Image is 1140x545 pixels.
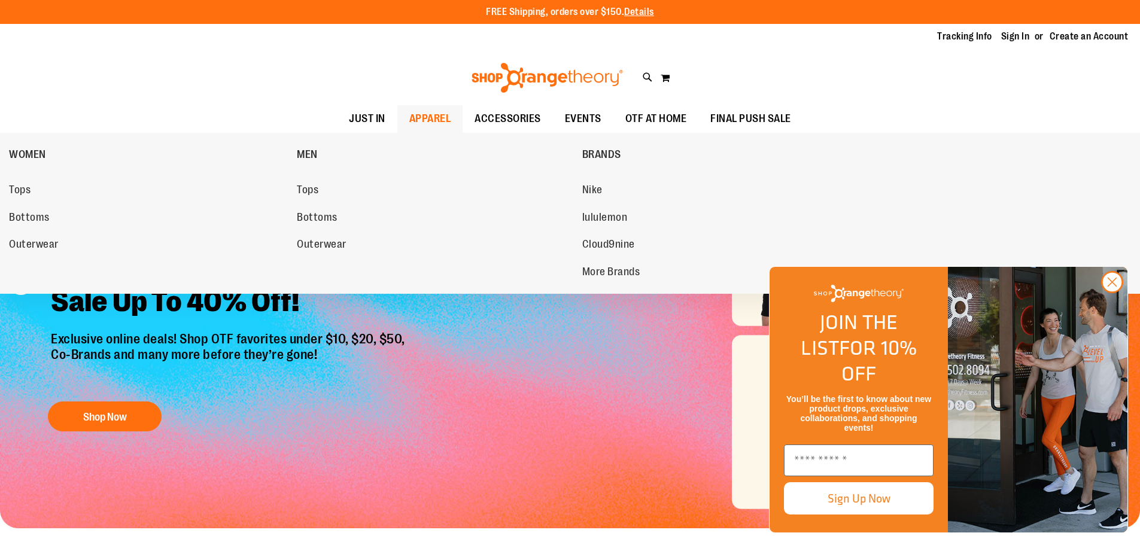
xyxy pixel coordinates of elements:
[757,254,1140,545] div: FLYOUT Form
[786,394,931,433] span: You’ll be the first to know about new product drops, exclusive collaborations, and shopping events!
[409,105,451,132] span: APPAREL
[784,444,934,476] input: Enter email
[582,238,635,253] span: Cloud9nine
[1101,271,1123,293] button: Close dialog
[582,211,628,226] span: lululemon
[9,211,50,226] span: Bottoms
[710,105,791,132] span: FINAL PUSH SALE
[9,238,59,253] span: Outerwear
[349,105,385,132] span: JUST IN
[801,307,898,363] span: JOIN THE LIST
[475,105,541,132] span: ACCESSORIES
[9,148,46,163] span: WOMEN
[698,105,803,133] a: FINAL PUSH SALE
[337,105,397,133] a: JUST IN
[486,5,654,19] p: FREE Shipping, orders over $150.
[553,105,613,133] a: EVENTS
[582,139,864,170] a: BRANDS
[565,105,601,132] span: EVENTS
[582,148,621,163] span: BRANDS
[624,7,654,17] a: Details
[42,331,417,390] p: Exclusive online deals! Shop OTF favorites under $10, $20, $50, Co-Brands and many more before th...
[297,211,338,226] span: Bottoms
[297,148,318,163] span: MEN
[582,266,640,281] span: More Brands
[814,285,904,302] img: Shop Orangetheory
[297,238,346,253] span: Outerwear
[937,30,992,43] a: Tracking Info
[297,139,576,170] a: MEN
[784,482,934,514] button: Sign Up Now
[948,267,1127,532] img: Shop Orangtheory
[625,105,687,132] span: OTF AT HOME
[42,239,417,438] a: Final Chance To Save -Sale Up To 40% Off! Exclusive online deals! Shop OTF favorites under $10, $...
[839,333,917,388] span: FOR 10% OFF
[9,139,291,170] a: WOMEN
[9,184,31,199] span: Tops
[48,401,162,431] button: Shop Now
[397,105,463,133] a: APPAREL
[582,184,603,199] span: Nike
[470,63,625,93] img: Shop Orangetheory
[463,105,553,133] a: ACCESSORIES
[1050,30,1129,43] a: Create an Account
[613,105,699,133] a: OTF AT HOME
[1001,30,1030,43] a: Sign In
[297,184,318,199] span: Tops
